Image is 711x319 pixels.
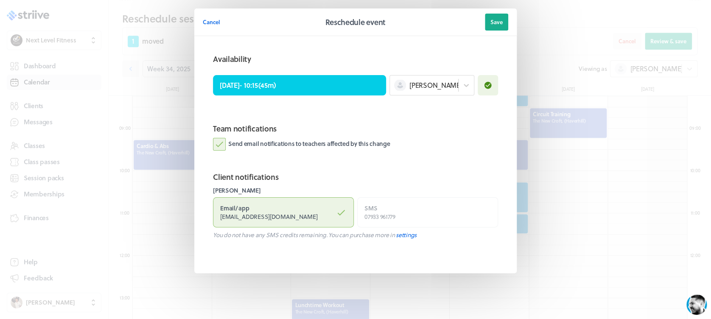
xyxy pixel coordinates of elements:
span: [PERSON_NAME] [409,81,462,90]
span: Save [490,18,503,26]
label: [PERSON_NAME] [213,186,498,195]
span: Cancel [203,18,220,26]
strong: SMS [364,204,377,213]
h2: Team notifications [213,123,498,134]
a: settings [396,230,417,239]
p: You do not have any SMS credits remaining. You can purchase more in [213,231,498,239]
button: Save [485,14,508,31]
span: 07933 961779 [364,212,395,221]
h2: Availability [213,53,251,65]
div: [PERSON_NAME] [47,5,121,14]
button: />GIF [129,254,147,277]
img: US [25,6,41,21]
p: [DATE] - 10:15 ( 45m ) [220,80,276,90]
g: /> [132,261,144,269]
h2: Client notifications [213,171,498,183]
tspan: GIF [135,263,142,267]
h2: Reschedule event [325,16,386,28]
button: Cancel [203,14,220,31]
iframe: gist-messenger-bubble-iframe [686,294,707,315]
strong: Email / app [220,204,249,213]
label: Send email notifications to teachers affected by this change [213,138,390,151]
div: Typically replies in a few minutes [47,16,121,21]
span: [EMAIL_ADDRESS][DOMAIN_NAME] [220,212,317,221]
div: US[PERSON_NAME]Typically replies in a few minutes [25,5,159,22]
